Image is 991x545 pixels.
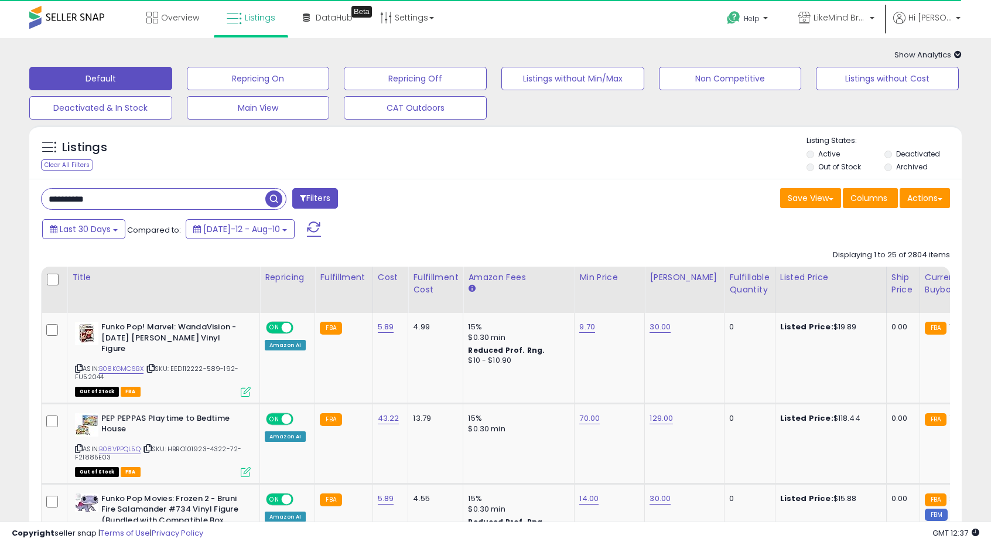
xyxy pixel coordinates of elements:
b: Listed Price: [780,493,833,504]
span: OFF [292,494,310,504]
p: Listing States: [807,135,961,147]
a: 43.22 [378,413,399,424]
span: Show Analytics [894,49,962,60]
label: Active [818,149,840,159]
span: 29.01 [949,493,968,504]
div: 4.99 [413,322,454,332]
small: FBA [925,322,946,335]
button: Columns [843,188,898,208]
span: OFF [292,323,310,333]
i: Get Help [726,11,741,25]
div: $15.88 [780,493,877,504]
small: Amazon Fees. [468,284,475,294]
img: 31i6NpbWNzL._SL40_.jpg [75,493,98,512]
span: 11.37 [949,321,965,332]
a: 5.89 [378,321,394,333]
span: Overview [161,12,199,23]
a: 5.89 [378,493,394,505]
span: ON [267,494,282,504]
a: Help [717,2,780,38]
div: Fulfillment Cost [413,271,458,296]
div: $0.30 min [468,424,565,434]
a: B08KGMC6BX [99,364,143,374]
div: Amazon AI [265,431,306,442]
div: 0 [729,322,766,332]
span: Help [744,13,760,23]
small: FBA [925,493,946,506]
span: Hi [PERSON_NAME] [908,12,952,23]
span: ON [267,323,282,333]
div: $19.89 [780,322,877,332]
div: seller snap | | [12,528,203,539]
label: Archived [896,162,928,172]
span: Columns [850,192,887,204]
div: 4.55 [413,493,454,504]
small: FBA [320,322,341,335]
b: Funko Pop! Marvel: WandaVision - [DATE] [PERSON_NAME] Vinyl Figure [101,322,244,357]
button: Deactivated & In Stock [29,96,172,120]
a: Hi [PERSON_NAME] [893,12,961,38]
img: 51aQKSDo8CL._SL40_.jpg [75,322,98,345]
div: $10 - $10.90 [468,356,565,366]
small: FBA [320,413,341,426]
button: Default [29,67,172,90]
div: Amazon AI [265,512,306,522]
div: $118.44 [780,413,877,424]
small: FBA [320,493,341,506]
button: Listings without Min/Max [501,67,644,90]
b: Reduced Prof. Rng. [468,517,545,527]
div: Current Buybox Price [925,271,985,296]
span: FBA [121,467,141,477]
span: All listings that are currently out of stock and unavailable for purchase on Amazon [75,467,119,477]
div: 15% [468,322,565,332]
div: Fulfillable Quantity [729,271,770,296]
small: FBM [925,509,948,521]
button: Non Competitive [659,67,802,90]
div: Amazon AI [265,340,306,350]
button: Filters [292,188,338,209]
div: [PERSON_NAME] [650,271,719,284]
div: 0 [729,493,766,504]
div: Clear All Filters [41,159,93,171]
div: Repricing [265,271,310,284]
div: 15% [468,413,565,424]
button: Actions [900,188,950,208]
a: Terms of Use [100,527,150,539]
span: OFF [292,414,310,424]
button: CAT Outdoors [344,96,487,120]
label: Out of Stock [818,162,861,172]
a: 70.00 [579,413,600,424]
div: Ship Price [891,271,915,296]
div: Min Price [579,271,640,284]
button: [DATE]-12 - Aug-10 [186,219,295,239]
span: Last 30 Days [60,223,111,235]
span: DataHub [316,12,353,23]
span: | SKU: EED112222-589-192-FU52044 [75,364,238,381]
b: Listed Price: [780,321,833,332]
span: Compared to: [127,224,181,236]
div: Amazon Fees [468,271,569,284]
div: 13.79 [413,413,454,424]
span: 72.6 [949,413,965,424]
button: Repricing On [187,67,330,90]
span: All listings that are currently out of stock and unavailable for purchase on Amazon [75,387,119,397]
div: ASIN: [75,413,251,476]
div: 15% [468,493,565,504]
div: 0.00 [891,322,911,332]
span: [DATE]-12 - Aug-10 [203,223,280,235]
div: Tooltip anchor [351,6,372,18]
div: $0.30 min [468,504,565,515]
h5: Listings [62,139,107,156]
button: Main View [187,96,330,120]
span: ON [267,414,282,424]
span: FBA [121,387,141,397]
a: 30.00 [650,321,671,333]
button: Last 30 Days [42,219,125,239]
a: 129.00 [650,413,673,424]
a: B08VPPQL5Q [99,444,141,454]
small: FBA [925,413,946,426]
div: Listed Price [780,271,881,284]
span: 2025-09-10 12:37 GMT [932,527,979,539]
div: Displaying 1 to 25 of 2804 items [833,250,950,261]
div: 0 [729,413,766,424]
